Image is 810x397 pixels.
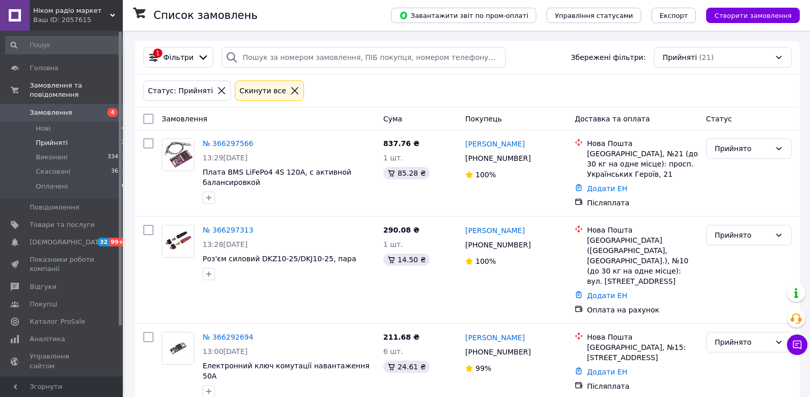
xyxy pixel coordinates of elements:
[715,143,771,154] div: Прийнято
[714,12,792,19] span: Створити замовлення
[30,238,105,247] span: [DEMOGRAPHIC_DATA]
[463,345,533,359] div: [PHONE_NUMBER]
[571,52,646,62] span: Збережені фільтри:
[111,167,125,176] span: 3611
[706,8,800,23] button: Створити замовлення
[203,139,253,148] a: № 366297566
[30,282,56,291] span: Відгуки
[30,81,123,99] span: Замовлення та повідомлення
[33,6,110,15] span: Ніком радіо маркет
[587,381,698,391] div: Післяплата
[36,182,68,191] span: Оплачені
[663,52,697,62] span: Прийняті
[203,255,356,263] a: Роз'єм силовий DKZ10-25/DKJ10-25, пара
[203,362,369,380] a: Електронний ключ комутації навантаження 50A
[383,254,430,266] div: 14.50 ₴
[36,138,68,148] span: Прийняті
[30,352,95,370] span: Управління сайтом
[465,332,524,343] a: [PERSON_NAME]
[391,8,536,23] button: Завантажити звіт по пром-оплаті
[162,332,194,365] a: Фото товару
[203,168,352,186] a: Плата BMS LiFePo4 4S 120А, с активной балансировкой
[162,225,194,258] a: Фото товару
[383,226,420,234] span: 290.08 ₴
[383,154,403,162] span: 1 шт.
[587,198,698,208] div: Післяплата
[651,8,696,23] button: Експорт
[463,238,533,252] div: [PHONE_NUMBER]
[383,347,403,356] span: 6 шт.
[33,15,123,25] div: Ваш ID: 2057615
[36,124,51,133] span: Нові
[30,317,85,326] span: Каталог ProSale
[162,225,194,257] img: Фото товару
[162,115,207,123] span: Замовлення
[237,85,288,96] div: Cкинути все
[203,154,248,162] span: 13:29[DATE]
[146,85,215,96] div: Статус: Прийняті
[122,182,125,191] span: 0
[465,115,501,123] span: Покупець
[463,151,533,165] div: [PHONE_NUMBER]
[118,138,125,148] span: 22
[587,332,698,342] div: Нова Пошта
[587,149,698,179] div: [GEOGRAPHIC_DATA], №21 (до 30 кг на одне місце): просп. Українських Героїв, 21
[555,12,633,19] span: Управління статусами
[715,229,771,241] div: Прийнято
[383,333,420,341] span: 211.68 ₴
[587,291,627,300] a: Додати ЕН
[163,52,193,62] span: Фільтри
[383,139,420,148] span: 837.76 ₴
[203,240,248,248] span: 13:28[DATE]
[30,203,79,212] span: Повідомлення
[465,139,524,149] a: [PERSON_NAME]
[109,238,126,246] span: 99+
[587,184,627,193] a: Додати ЕН
[383,115,402,123] span: Cума
[587,225,698,235] div: Нова Пошта
[30,64,58,73] span: Головна
[122,124,125,133] span: 4
[587,138,698,149] div: Нова Пошта
[587,305,698,315] div: Оплата на рахунок
[696,11,800,19] a: Створити замовлення
[587,235,698,286] div: [GEOGRAPHIC_DATA] ([GEOGRAPHIC_DATA], [GEOGRAPHIC_DATA].), №10 (до 30 кг на одне місце): вул. [ST...
[546,8,641,23] button: Управління статусами
[475,171,496,179] span: 100%
[107,153,125,162] span: 33491
[222,47,505,68] input: Пошук за номером замовлення, ПІБ покупця, номером телефону, Email, номером накладної
[97,238,109,246] span: 32
[30,108,72,117] span: Замовлення
[30,255,95,274] span: Показники роботи компанії
[383,361,430,373] div: 24.61 ₴
[587,342,698,363] div: [GEOGRAPHIC_DATA], №15: [STREET_ADDRESS]
[706,115,732,123] span: Статус
[162,138,194,171] a: Фото товару
[154,9,257,22] h1: Список замовлень
[699,53,714,61] span: (21)
[203,226,253,234] a: № 366297313
[399,11,528,20] span: Завантажити звіт по пром-оплаті
[162,139,194,171] img: Фото товару
[383,240,403,248] span: 1 шт.
[5,36,126,54] input: Пошук
[30,335,65,344] span: Аналітика
[383,167,430,179] div: 85.28 ₴
[107,108,118,117] span: 4
[475,364,491,372] span: 99%
[475,257,496,265] span: 100%
[30,220,95,229] span: Товари та послуги
[36,153,68,162] span: Виконані
[36,167,71,176] span: Скасовані
[787,335,807,355] button: Чат з покупцем
[203,333,253,341] a: № 366292694
[575,115,650,123] span: Доставка та оплата
[203,347,248,356] span: 13:00[DATE]
[715,337,771,348] div: Прийнято
[587,368,627,376] a: Додати ЕН
[660,12,688,19] span: Експорт
[162,332,194,364] img: Фото товару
